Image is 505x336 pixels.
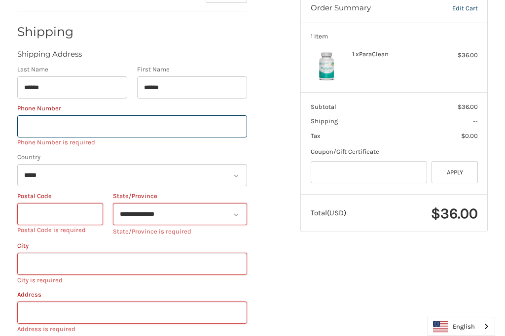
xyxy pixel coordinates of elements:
[17,290,248,300] label: Address
[432,161,478,183] button: Apply
[436,50,478,60] div: $36.00
[311,3,428,13] h3: Order Summary
[311,147,478,157] div: Coupon/Gift Certificate
[17,24,75,39] h2: Shipping
[17,325,248,333] label: Address is required
[428,317,495,336] a: English
[17,103,248,113] label: Phone Number
[431,204,478,222] span: $36.00
[311,103,336,110] span: Subtotal
[311,132,321,139] span: Tax
[311,208,346,217] span: Total (USD)
[17,138,248,146] label: Phone Number is required
[473,117,478,125] span: --
[17,191,104,201] label: Postal Code
[113,191,247,201] label: State/Province
[311,117,338,125] span: Shipping
[458,103,478,110] span: $36.00
[113,228,247,235] label: State/Province is required
[428,3,478,13] a: Edit Cart
[17,49,82,65] legend: Shipping Address
[311,33,478,40] h3: 1 Item
[17,241,248,251] label: City
[311,161,427,183] input: Gift Certificate or Coupon Code
[352,50,433,58] h4: 1 x ParaClean
[137,65,248,74] label: First Name
[17,152,248,162] label: Country
[17,65,128,74] label: Last Name
[461,132,478,139] span: $0.00
[428,317,495,336] aside: Language selected: English
[428,317,495,336] div: Language
[17,276,248,284] label: City is required
[17,226,104,234] label: Postal Code is required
